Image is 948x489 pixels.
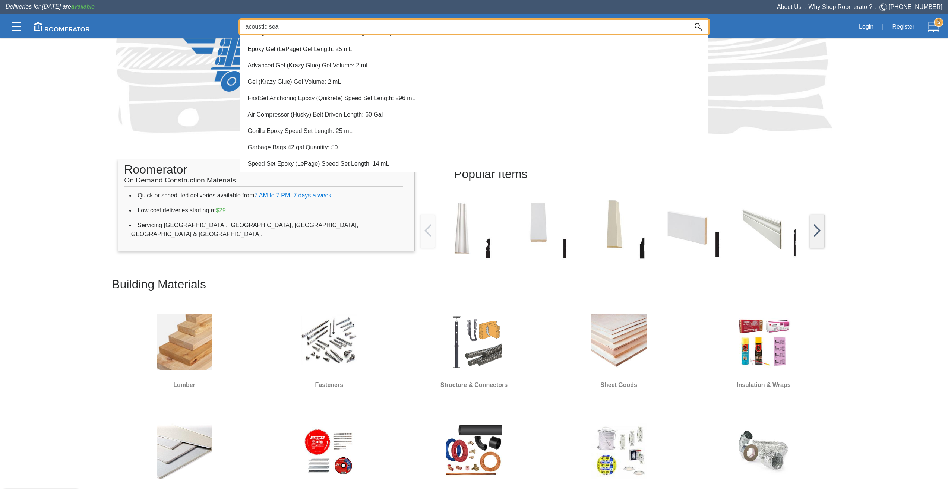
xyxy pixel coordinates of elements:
span: Deliveries for [DATE] are [6,3,95,10]
div: | [878,19,888,35]
a: [PHONE_NUMBER] [889,4,942,10]
span: • [802,6,809,10]
span: available [71,3,95,10]
a: Why Shop Roomerator? [809,4,873,10]
a: Gel (Krazy Glue) Gel Volume: 2 mL [248,79,341,85]
img: Cart.svg [928,21,939,32]
button: Register [888,19,919,35]
input: Search...? [240,20,688,34]
a: Garbage Bags 42 gal Quantity: 50 [248,144,338,150]
a: Speed Set Epoxy (LePage) Speed Set Length: 14 mL [248,161,389,167]
a: FastSet Anchoring Epoxy (Quikrete) Speed Set Length: 296 mL [248,95,415,101]
button: Login [855,19,878,35]
a: Gorilla Epoxy Speed Set Length: 25 mL [248,128,353,134]
a: Air Compressor (Husky) Belt Driven Length: 60 Gal [248,111,383,118]
a: About Us [777,4,802,10]
img: roomerator-logo.svg [34,22,90,31]
a: Epoxy Gel (LePage) Gel Length: 25 mL [248,46,352,52]
img: Categories.svg [12,22,21,31]
strong: 5 [934,18,943,27]
a: Advanced Gel (Krazy Glue) Gel Volume: 2 mL [248,62,369,69]
img: Search_Icon.svg [695,23,702,31]
img: Telephone.svg [879,3,889,12]
span: • [872,6,879,10]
